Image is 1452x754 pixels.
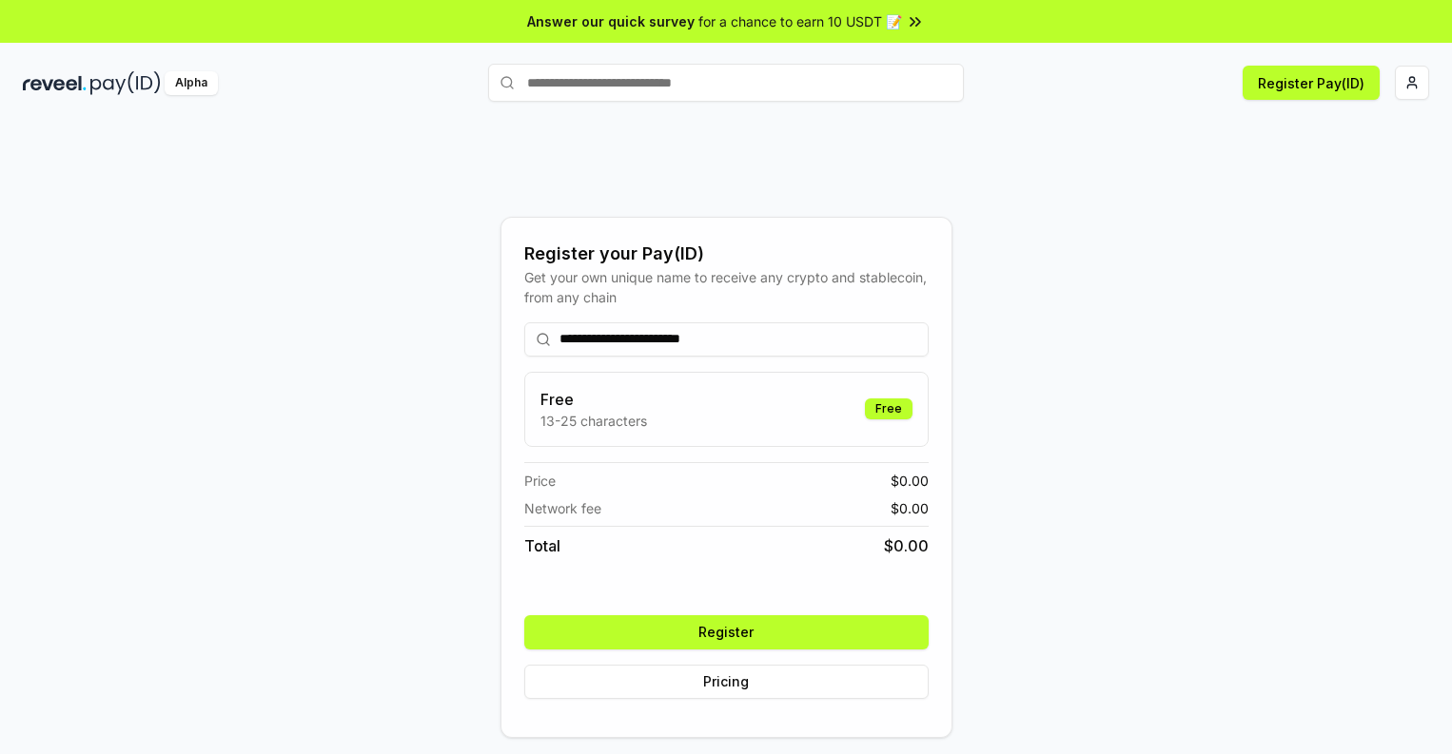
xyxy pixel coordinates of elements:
[891,498,929,518] span: $ 0.00
[884,534,929,557] span: $ 0.00
[90,71,161,95] img: pay_id
[524,267,929,307] div: Get your own unique name to receive any crypto and stablecoin, from any chain
[891,471,929,491] span: $ 0.00
[524,665,929,699] button: Pricing
[527,11,695,31] span: Answer our quick survey
[540,411,647,431] p: 13-25 characters
[524,241,929,267] div: Register your Pay(ID)
[524,534,560,557] span: Total
[23,71,87,95] img: reveel_dark
[524,615,929,649] button: Register
[1243,66,1380,100] button: Register Pay(ID)
[524,498,601,518] span: Network fee
[865,398,912,419] div: Free
[165,71,218,95] div: Alpha
[524,471,556,491] span: Price
[698,11,902,31] span: for a chance to earn 10 USDT 📝
[540,388,647,411] h3: Free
